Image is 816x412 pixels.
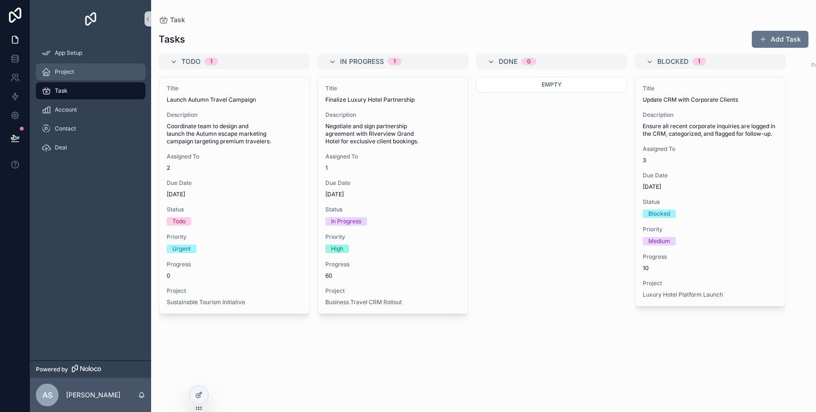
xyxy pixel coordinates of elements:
[643,96,778,104] span: Update CRM with Corporate Clients
[499,57,518,66] span: Done
[325,206,460,213] span: Status
[643,145,778,153] span: Assigned To
[643,253,778,261] span: Progress
[648,210,670,218] div: Blocked
[643,172,778,179] span: Due Date
[167,111,302,119] span: Description
[36,63,145,80] a: Project
[643,264,778,272] span: 10
[325,85,460,92] span: Title
[752,31,808,48] button: Add Task
[527,58,531,65] div: 0
[317,77,468,314] a: TitleFinalize Luxury Hotel PartnershipDescriptionNegotiate and sign partnership agreement with Ri...
[325,123,460,145] span: Negotiate and sign partnership agreement with Riverview Grand Hotel for exclusive client bookings.
[657,57,688,66] span: Blocked
[36,44,145,61] a: App Setup
[167,206,302,213] span: Status
[36,120,145,137] a: Contact
[325,179,460,187] span: Due Date
[36,366,68,373] span: Powered by
[643,123,778,138] span: Ensure all recent corporate inquiries are logged in the CRM, categorized, and flagged for follow-up.
[167,164,302,172] span: 2
[30,38,151,168] div: scrollable content
[55,68,74,76] span: Project
[167,287,302,295] span: Project
[36,101,145,118] a: Account
[643,111,778,119] span: Description
[36,139,145,156] a: Deal
[167,96,302,104] span: Launch Autumn Travel Campaign
[181,57,201,66] span: Todo
[340,57,384,66] span: In Progress
[36,82,145,99] a: Task
[55,125,76,132] span: Contact
[643,291,723,298] a: Luxury Hotel Platform Launch
[325,287,460,295] span: Project
[325,191,460,198] span: [DATE]
[325,272,460,280] span: 60
[331,217,361,226] div: In Progress
[325,153,460,160] span: Assigned To
[393,58,396,65] div: 1
[325,111,460,119] span: Description
[167,191,302,198] span: [DATE]
[159,33,185,46] h1: Tasks
[66,390,120,400] p: [PERSON_NAME]
[55,144,67,151] span: Deal
[643,183,778,191] span: [DATE]
[42,389,52,401] span: AS
[167,261,302,268] span: Progress
[331,245,343,253] div: High
[542,81,561,88] span: Empty
[643,85,778,92] span: Title
[172,217,186,226] div: Todo
[643,157,778,164] span: 3
[167,153,302,160] span: Assigned To
[167,123,302,145] span: Coordinate team to design and launch the Autumn escape marketing campaign targeting premium trave...
[167,272,302,280] span: 0
[170,15,185,25] span: Task
[325,298,402,306] a: Business Travel CRM Rollout
[159,15,185,25] a: Task
[167,298,245,306] a: Sustainable Tourism Initiative
[648,237,670,245] div: Medium
[325,164,460,172] span: 1
[643,198,778,206] span: Status
[698,58,700,65] div: 1
[325,233,460,241] span: Priority
[172,245,191,253] div: Urgent
[210,58,212,65] div: 1
[167,233,302,241] span: Priority
[30,360,151,378] a: Powered by
[55,106,77,114] span: Account
[643,280,778,287] span: Project
[167,85,302,92] span: Title
[325,261,460,268] span: Progress
[643,226,778,233] span: Priority
[159,77,310,314] a: TitleLaunch Autumn Travel CampaignDescriptionCoordinate team to design and launch the Autumn esca...
[635,77,786,307] a: TitleUpdate CRM with Corporate ClientsDescriptionEnsure all recent corporate inquiries are logged...
[55,87,68,95] span: Task
[325,96,460,104] span: Finalize Luxury Hotel Partnership
[55,49,82,57] span: App Setup
[83,11,98,26] img: App logo
[167,179,302,187] span: Due Date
